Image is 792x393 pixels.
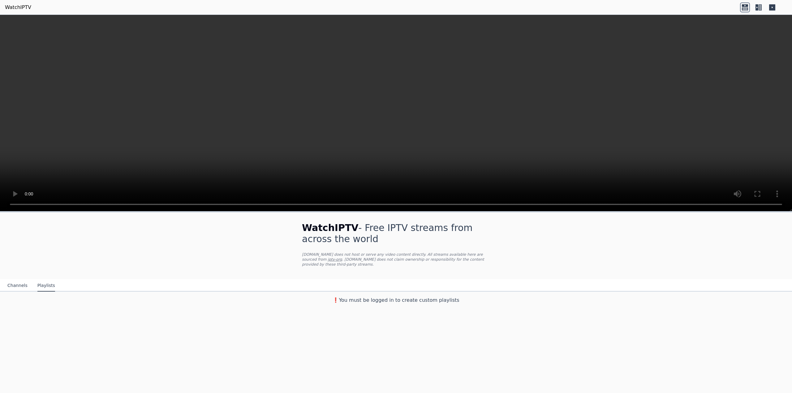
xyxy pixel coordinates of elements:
span: WatchIPTV [302,222,359,233]
h3: ❗️You must be logged in to create custom playlists [292,297,500,304]
button: Playlists [37,280,55,292]
p: [DOMAIN_NAME] does not host or serve any video content directly. All streams available here are s... [302,252,490,267]
button: Channels [7,280,28,292]
a: WatchIPTV [5,4,31,11]
a: iptv-org [328,257,342,262]
h1: - Free IPTV streams from across the world [302,222,490,245]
